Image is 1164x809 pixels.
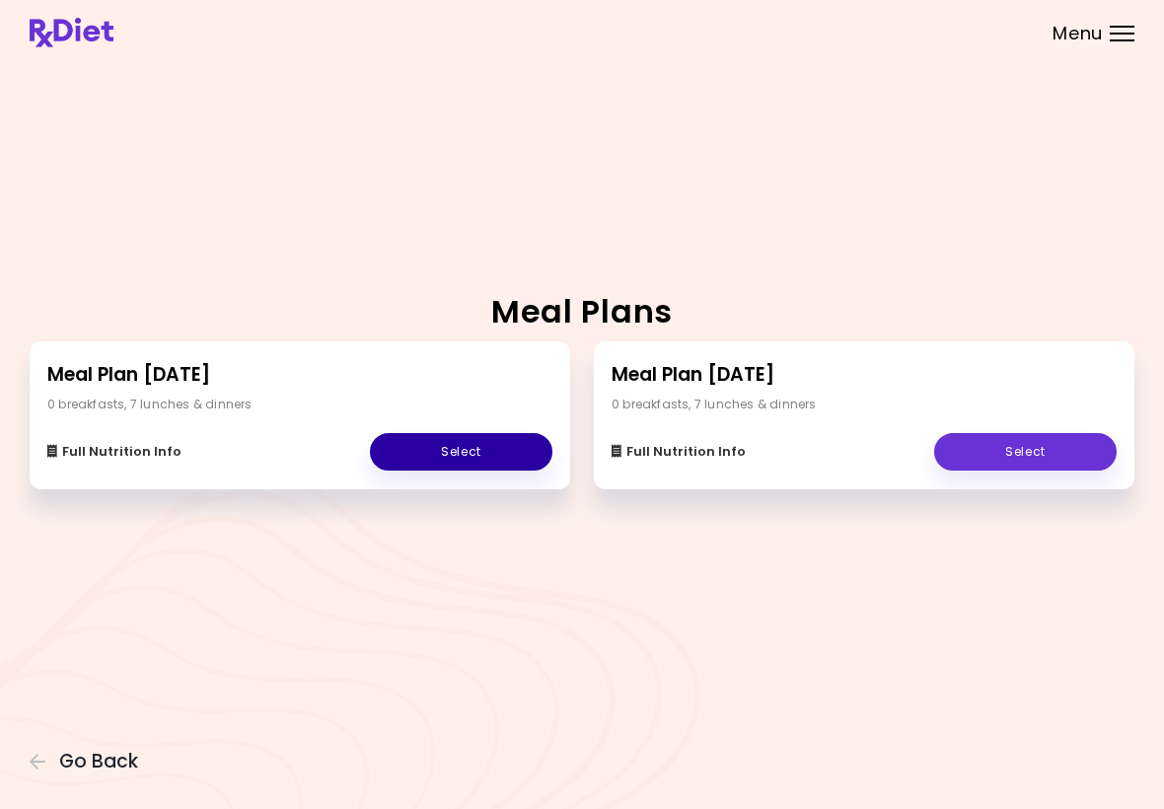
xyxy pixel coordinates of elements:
[62,444,182,460] span: Full Nutrition Info
[934,433,1117,471] a: Select - Meal Plan 8/8/2025
[612,396,817,413] div: 0 breakfasts , 7 lunches & dinners
[626,444,746,460] span: Full Nutrition Info
[612,440,746,464] button: Full Nutrition Info - Meal Plan 8/8/2025
[47,440,182,464] button: Full Nutrition Info - Meal Plan 10/2/2025
[30,751,148,772] button: Go Back
[30,18,113,47] img: RxDiet
[59,751,138,772] span: Go Back
[47,396,253,413] div: 0 breakfasts , 7 lunches & dinners
[370,433,552,471] a: Select - Meal Plan 10/2/2025
[1053,25,1103,42] span: Menu
[47,361,552,390] h2: Meal Plan [DATE]
[612,361,1117,390] h2: Meal Plan [DATE]
[491,296,673,328] h2: Meal Plans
